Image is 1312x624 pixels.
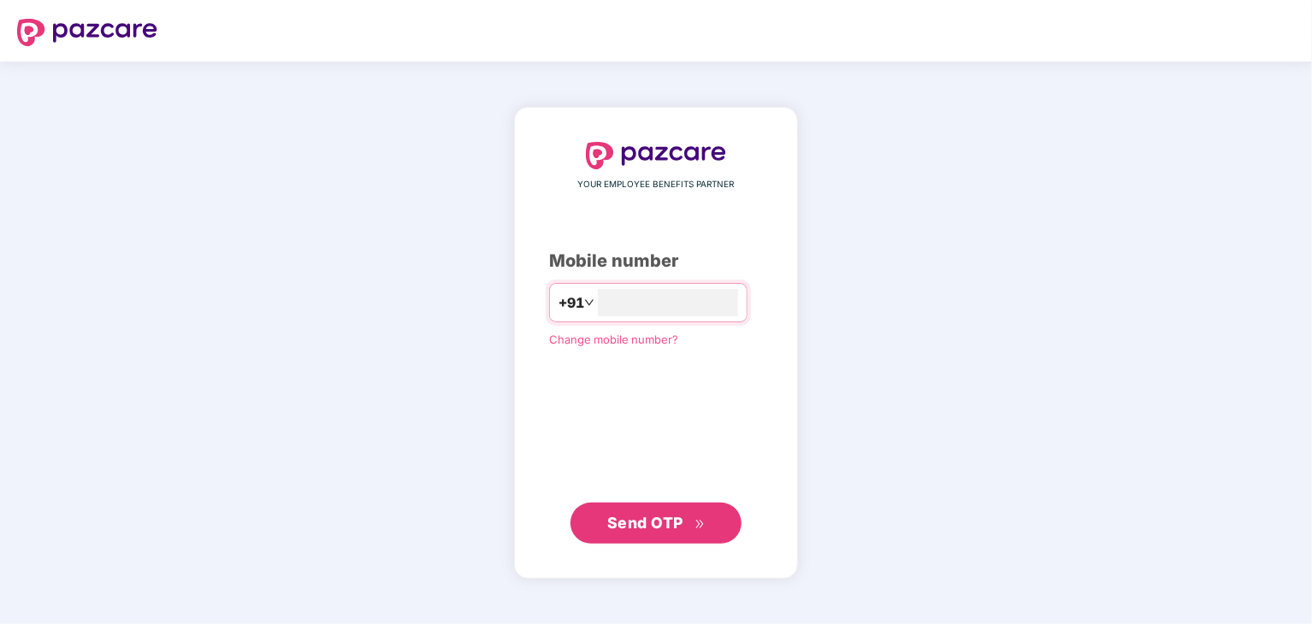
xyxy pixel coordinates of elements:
[549,248,763,274] div: Mobile number
[578,178,735,191] span: YOUR EMPLOYEE BENEFITS PARTNER
[584,297,594,308] span: down
[694,519,706,530] span: double-right
[607,514,683,532] span: Send OTP
[549,333,678,346] a: Change mobile number?
[586,142,726,169] img: logo
[570,503,742,544] button: Send OTPdouble-right
[17,19,157,46] img: logo
[558,292,584,314] span: +91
